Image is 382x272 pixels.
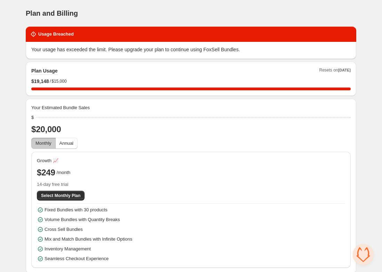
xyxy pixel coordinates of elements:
[41,193,80,198] span: Select Monthly Plan
[31,124,351,135] h2: $20,000
[31,78,351,85] div: /
[35,141,51,146] span: Monthly
[37,191,85,201] button: Select Monthly Plan
[45,206,108,213] span: Fixed Bundles with 30 products
[37,167,55,178] span: $249
[45,236,132,243] span: Mix and Match Bundles with Infinite Options
[37,181,345,188] span: 14-day free trial
[45,245,91,252] span: Inventory Management
[31,67,57,74] h2: Plan Usage
[338,68,351,72] span: [DATE]
[45,226,83,233] span: Cross Sell Bundles
[31,114,34,121] div: $
[37,157,58,164] span: Growth 📈
[31,104,90,111] span: Your Estimated Bundle Sales
[55,138,78,149] button: Annual
[51,78,66,84] span: $15,000
[45,216,120,223] span: Volume Bundles with Quantity Breaks
[319,67,351,75] span: Resets on
[59,141,73,146] span: Annual
[57,169,71,176] span: /month
[353,244,374,265] div: Open chat
[45,255,109,262] span: Seamless Checkout Experience
[31,47,240,52] span: Your usage has exceeded the limit. Please upgrade your plan to continue using FoxSell Bundles.
[38,31,74,38] h2: Usage Breached
[31,78,49,85] span: $ 19,148
[31,138,56,149] button: Monthly
[26,9,78,17] h1: Plan and Billing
